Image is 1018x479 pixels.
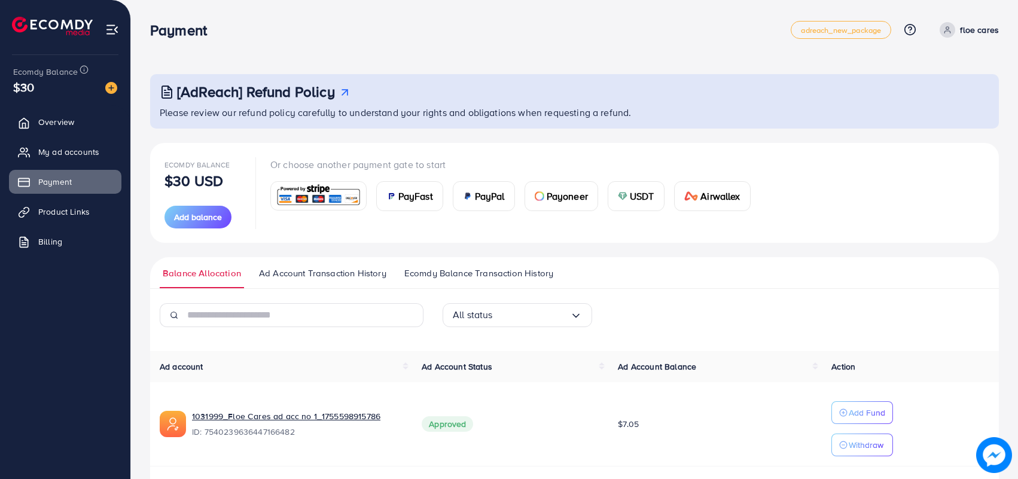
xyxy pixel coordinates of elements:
span: PayPal [475,189,505,203]
span: Ecomdy Balance [13,66,78,78]
span: ID: 7540239636447166482 [192,426,403,438]
span: Airwallex [700,189,740,203]
button: Withdraw [831,434,893,456]
span: All status [453,306,493,324]
a: floe cares [935,22,999,38]
a: My ad accounts [9,140,121,164]
img: image [105,82,117,94]
a: Overview [9,110,121,134]
span: Action [831,361,855,373]
span: USDT [630,189,654,203]
p: Add Fund [849,405,885,420]
span: Product Links [38,206,90,218]
a: cardPayoneer [525,181,598,211]
span: Ad Account Status [422,361,492,373]
span: Overview [38,116,74,128]
span: Ad Account Balance [618,361,696,373]
a: cardPayFast [376,181,443,211]
p: $30 USD [164,173,223,188]
img: card [463,191,473,201]
span: Approved [422,416,473,432]
img: card [275,183,362,209]
span: $7.05 [618,418,639,430]
button: Add balance [164,206,231,228]
h3: [AdReach] Refund Policy [177,83,335,100]
div: Search for option [443,303,592,327]
img: ic-ads-acc.e4c84228.svg [160,411,186,437]
span: Payoneer [547,189,588,203]
a: Billing [9,230,121,254]
a: Product Links [9,200,121,224]
a: card [270,181,367,210]
span: My ad accounts [38,146,99,158]
span: Ecomdy Balance [164,160,230,170]
input: Search for option [493,306,570,324]
img: menu [105,23,119,36]
img: card [386,191,396,201]
a: adreach_new_package [791,21,891,39]
a: cardUSDT [608,181,665,211]
a: cardAirwallex [674,181,751,211]
p: Please review our refund policy carefully to understand your rights and obligations when requesti... [160,105,992,120]
a: cardPayPal [453,181,515,211]
img: card [684,191,699,201]
a: 1031999_Floe Cares ad acc no 1_1755598915786 [192,410,403,422]
h3: Payment [150,22,217,39]
span: Balance Allocation [163,267,241,280]
img: card [618,191,627,201]
span: $30 [13,78,34,96]
span: Ad account [160,361,203,373]
span: Payment [38,176,72,188]
p: Withdraw [849,438,883,452]
span: Ad Account Transaction History [259,267,386,280]
a: Payment [9,170,121,194]
img: image [976,437,1012,473]
img: card [535,191,544,201]
span: Add balance [174,211,222,223]
p: Or choose another payment gate to start [270,157,760,172]
span: PayFast [398,189,433,203]
div: <span class='underline'>1031999_Floe Cares ad acc no 1_1755598915786</span></br>7540239636447166482 [192,410,403,438]
p: floe cares [960,23,999,37]
img: logo [12,17,93,35]
button: Add Fund [831,401,893,424]
span: Ecomdy Balance Transaction History [404,267,553,280]
span: adreach_new_package [801,26,881,34]
span: Billing [38,236,62,248]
